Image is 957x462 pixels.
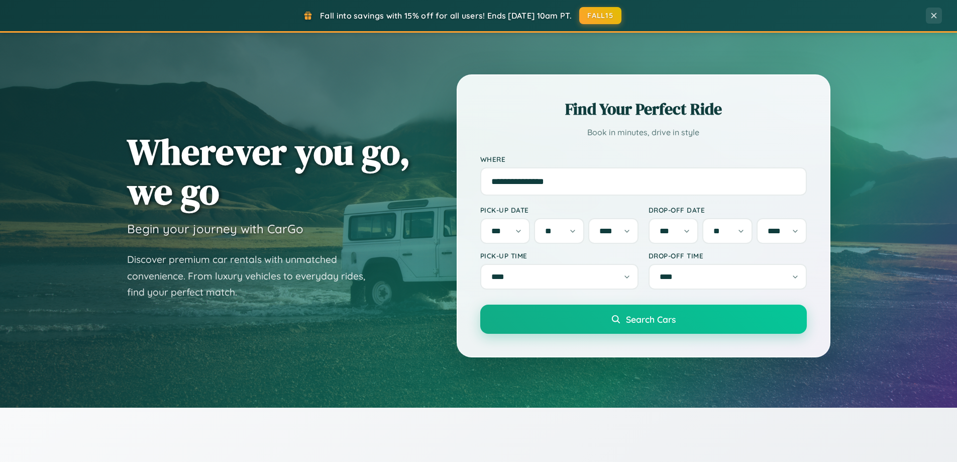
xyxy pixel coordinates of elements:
[480,251,639,260] label: Pick-up Time
[480,206,639,214] label: Pick-up Date
[480,305,807,334] button: Search Cars
[579,7,621,24] button: FALL15
[480,98,807,120] h2: Find Your Perfect Ride
[626,314,676,325] span: Search Cars
[127,221,303,236] h3: Begin your journey with CarGo
[320,11,572,21] span: Fall into savings with 15% off for all users! Ends [DATE] 10am PT.
[649,206,807,214] label: Drop-off Date
[480,155,807,163] label: Where
[127,251,378,301] p: Discover premium car rentals with unmatched convenience. From luxury vehicles to everyday rides, ...
[127,132,410,211] h1: Wherever you go, we go
[649,251,807,260] label: Drop-off Time
[480,125,807,140] p: Book in minutes, drive in style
